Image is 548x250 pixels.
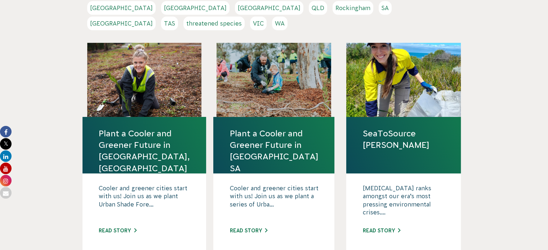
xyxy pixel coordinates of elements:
[362,128,445,151] a: SeaToSource [PERSON_NAME]
[183,17,245,30] a: threatened species
[250,17,267,30] a: VIC
[87,17,156,30] a: [GEOGRAPHIC_DATA]
[272,17,288,30] a: WA
[161,17,178,30] a: TAS
[161,1,230,15] a: [GEOGRAPHIC_DATA]
[99,228,137,233] a: Read story
[230,228,267,233] a: Read story
[87,1,156,15] a: [GEOGRAPHIC_DATA]
[99,184,190,220] p: Cooler and greener cities start with us! Join us as we plant Urban Shade Fore...
[379,1,392,15] a: SA
[309,1,327,15] a: QLD
[333,1,373,15] a: Rockingham
[362,228,400,233] a: Read story
[362,184,445,220] p: [MEDICAL_DATA] ranks amongst our era’s most pressing environmental crises....
[235,1,303,15] a: [GEOGRAPHIC_DATA]
[230,184,318,220] p: Cooler and greener cities start with us! Join us as we plant a series of Urba...
[230,128,318,174] a: Plant a Cooler and Greener Future in [GEOGRAPHIC_DATA] SA
[99,128,190,174] a: Plant a Cooler and Greener Future in [GEOGRAPHIC_DATA], [GEOGRAPHIC_DATA]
